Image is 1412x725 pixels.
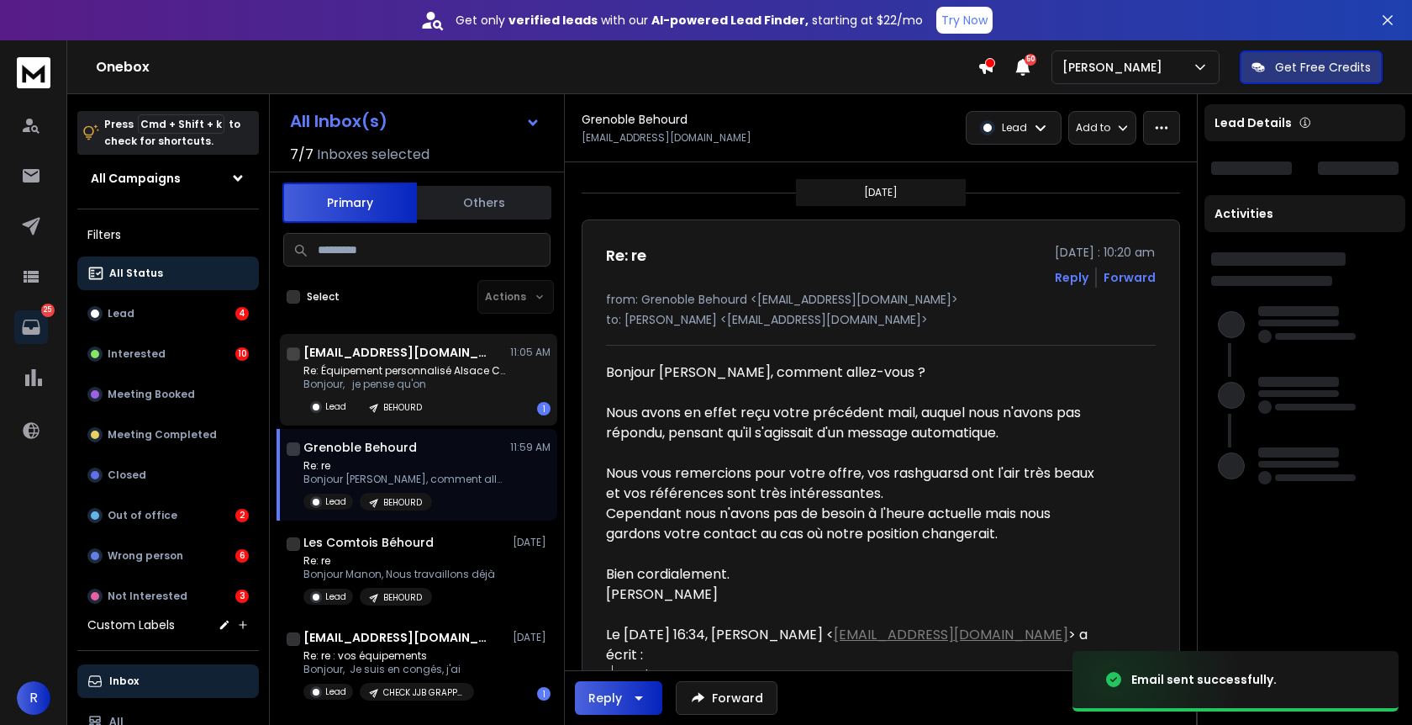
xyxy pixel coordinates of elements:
button: All Campaigns [77,161,259,195]
p: Re: Équipement personnalisé Alsace Combat [303,364,505,378]
button: R [17,681,50,715]
div: Bonjour [PERSON_NAME], comment allez-vous ? [606,362,1097,605]
span: Cmd + Shift + k [138,114,224,134]
h3: Custom Labels [87,617,175,633]
p: Get Free Credits [1275,59,1371,76]
p: 25 [41,304,55,317]
p: Lead [1002,121,1027,135]
button: Get Free Credits [1240,50,1383,84]
div: 4 [235,307,249,320]
p: Interested [108,347,166,361]
p: from: Grenoble Behourd <[EMAIL_ADDRESS][DOMAIN_NAME]> [606,291,1156,308]
button: Forward [676,681,777,715]
p: Bonjour [PERSON_NAME], comment allez-vous ? [303,473,505,486]
p: [PERSON_NAME] [1062,59,1169,76]
div: Bien cordialement. [606,564,1097,585]
button: Wrong person6 [77,539,259,573]
p: Lead [108,307,134,320]
div: 10 [235,347,249,361]
strong: verified leads [508,12,598,29]
button: Reply [1055,269,1088,286]
div: Bonjour, [620,665,1097,685]
p: BEHOURD [383,496,422,509]
h3: Filters [77,223,259,246]
div: 2 [235,509,249,522]
p: BEHOURD [383,591,422,604]
h1: All Campaigns [91,170,181,187]
div: 1 [537,402,551,415]
p: 11:05 AM [510,346,551,359]
button: Others [417,184,551,221]
p: [DATE] [513,631,551,644]
button: Reply [575,681,662,715]
h1: Grenoble Behourd [303,439,417,456]
button: Not Interested3 [77,579,259,613]
p: Closed [108,468,146,482]
h1: Re: re [606,244,646,267]
div: Email sent successfully. [1131,671,1277,688]
p: Meeting Completed [108,428,217,442]
strong: AI-powered Lead Finder, [651,12,809,29]
div: Forward [1104,269,1156,286]
p: 11:59 AM [510,441,551,454]
p: Re: re : vos équipements [303,649,474,663]
p: Not Interested [108,590,187,603]
span: 50 [1025,54,1036,66]
h1: All Inbox(s) [290,113,387,130]
button: Meeting Booked [77,378,259,411]
p: [DATE] [513,536,551,549]
div: 1 [537,687,551,701]
p: [DATE] [864,186,898,199]
button: All Inbox(s) [277,104,554,138]
div: Reply [588,690,622,706]
h1: Grenoble Behourd [582,111,688,128]
p: All Status [109,267,163,280]
p: Re: re [303,459,505,473]
p: CHECK JJB GRAPP MMA [383,686,464,699]
span: 7 / 7 [290,145,313,165]
div: Le [DATE] 16:34, [PERSON_NAME] < > a écrit : [606,625,1097,665]
p: BEHOURD [383,401,422,414]
p: Lead [325,400,346,413]
p: Lead [325,685,346,698]
div: 6 [235,549,249,563]
p: Add to [1076,121,1110,135]
div: Nous avons en effet reçu votre précédent mail, auquel nous n'avons pas répondu, pensant qu'il s'a... [606,403,1097,443]
button: Interested10 [77,337,259,371]
p: [DATE] : 10:20 am [1055,244,1156,261]
p: Lead [325,590,346,603]
div: Cependant nous n'avons pas de besoin à l'heure actuelle mais nous gardons votre contact au cas où... [606,504,1097,544]
button: Lead4 [77,297,259,331]
p: Lead [325,495,346,508]
button: All Status [77,257,259,290]
img: logo [17,57,50,88]
label: Select [307,290,340,304]
h1: [EMAIL_ADDRESS][DOMAIN_NAME] [303,629,488,646]
p: [EMAIL_ADDRESS][DOMAIN_NAME] [582,131,751,145]
div: 3 [235,590,249,603]
div: Nous vous remercions pour votre offre, vos rashguarsd ont l'air très beaux et vos références sont... [606,463,1097,504]
p: Re: re [303,554,495,568]
div: [PERSON_NAME] [606,585,1097,605]
button: Meeting Completed [77,418,259,452]
p: Get only with our starting at $22/mo [456,12,923,29]
p: Bonjour Manon, Nous travaillons déjà [303,568,495,581]
button: Out of office2 [77,499,259,532]
p: Inbox [109,675,139,688]
h1: [EMAIL_ADDRESS][DOMAIN_NAME] [303,344,488,361]
p: Wrong person [108,549,183,563]
a: [EMAIL_ADDRESS][DOMAIN_NAME] [834,625,1068,644]
h1: Les Comtois Béhourd [303,534,434,551]
p: Press to check for shortcuts. [104,116,240,150]
button: Primary [282,183,417,223]
p: B‌onjour, je pense qu'on [303,378,505,391]
h3: Inboxes selected [317,145,429,165]
p: Lead Details [1214,114,1292,131]
p: Bonjour, Je suis en congés, j'ai [303,663,474,676]
button: Closed [77,458,259,492]
button: Inbox [77,664,259,698]
button: Try Now [936,7,993,34]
